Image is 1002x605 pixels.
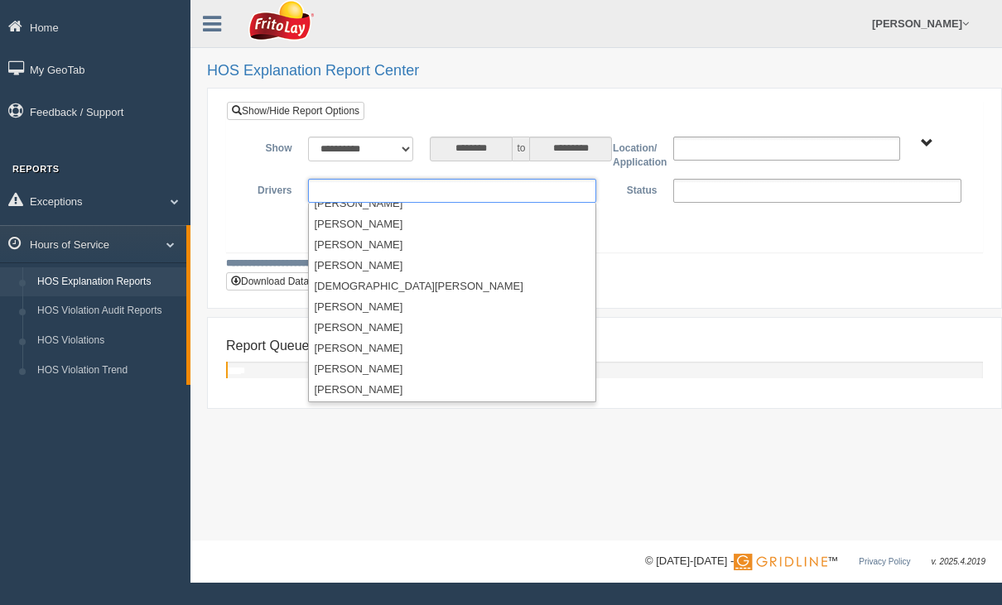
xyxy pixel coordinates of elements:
label: Status [605,179,665,199]
img: Gridline [734,554,827,570]
h2: HOS Explanation Report Center [207,63,985,79]
span: to [513,137,529,161]
a: Privacy Policy [859,557,910,566]
li: [PERSON_NAME] [309,234,595,255]
label: Drivers [239,179,300,199]
li: [PERSON_NAME] [309,317,595,338]
li: [PERSON_NAME] [309,379,595,400]
h4: Report Queue Completion Progress: [226,339,983,353]
li: [PERSON_NAME] [309,193,595,214]
a: HOS Explanation Reports [30,267,186,297]
label: Show [239,137,300,156]
div: © [DATE]-[DATE] - ™ [645,553,985,570]
li: [DEMOGRAPHIC_DATA][PERSON_NAME] [309,276,595,296]
a: HOS Violation Trend [30,356,186,386]
a: Show/Hide Report Options [227,102,364,120]
span: v. 2025.4.2019 [932,557,985,566]
label: Location/ Application [605,137,665,170]
li: [PERSON_NAME] [309,358,595,379]
li: [PERSON_NAME] [309,214,595,234]
a: HOS Violation Audit Reports [30,296,186,326]
li: [PERSON_NAME] [309,255,595,276]
a: HOS Violations [30,326,186,356]
li: [PERSON_NAME] [309,400,595,420]
li: [PERSON_NAME] [309,338,595,358]
button: Download Data [226,272,314,290]
li: [PERSON_NAME] [309,296,595,317]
